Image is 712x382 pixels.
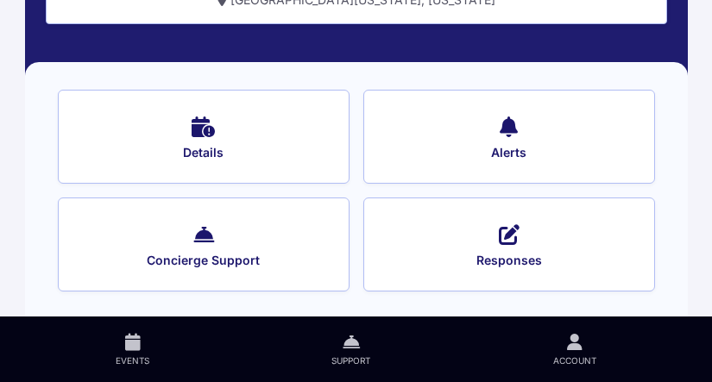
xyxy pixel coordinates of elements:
[363,90,655,184] button: Alerts
[363,197,655,291] button: Responses
[387,145,632,160] span: Alerts
[387,253,632,268] span: Responses
[241,316,462,382] a: Support
[58,197,350,291] button: Concierge Support
[462,316,687,382] a: Account
[25,316,241,382] a: Events
[116,354,149,366] span: Events
[331,354,370,366] span: Support
[553,354,596,366] span: Account
[81,145,326,160] span: Details
[81,253,326,268] span: Concierge Support
[58,90,350,184] button: Details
